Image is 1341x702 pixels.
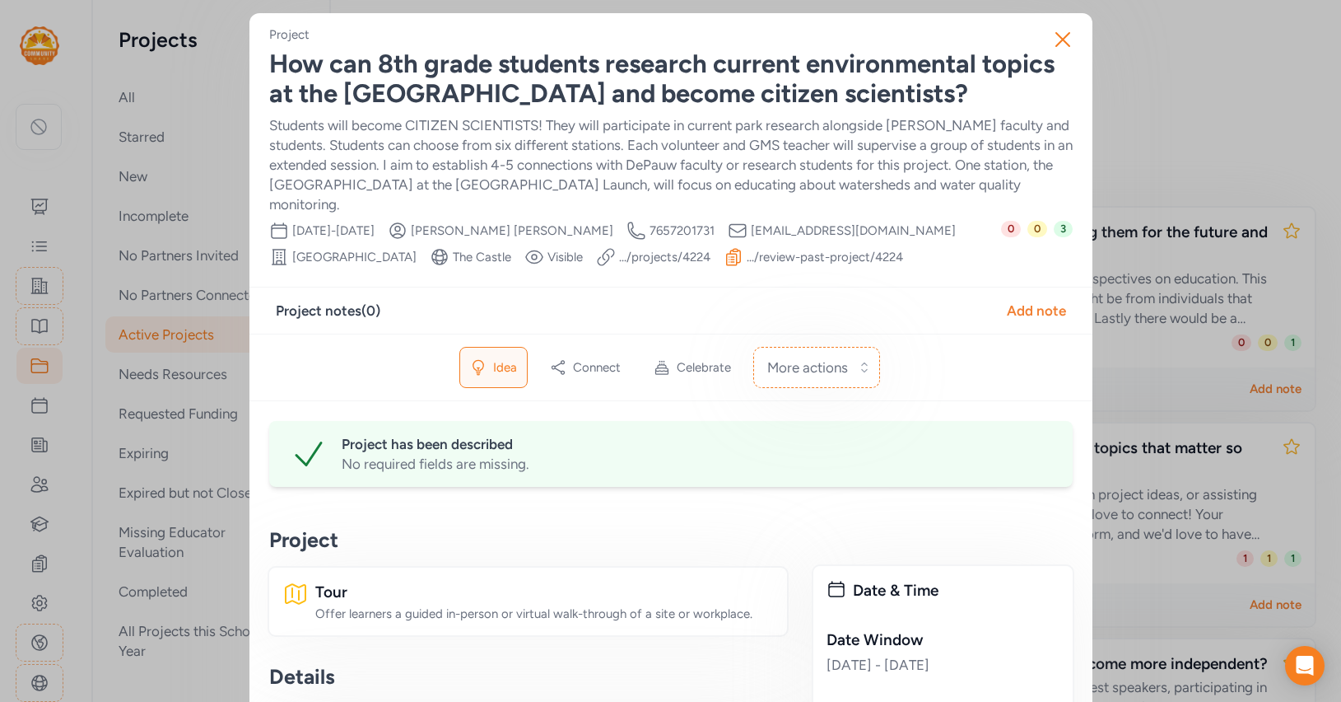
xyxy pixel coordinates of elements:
[853,579,1059,602] div: Date & Time
[269,115,1073,214] div: Students will become CITIZEN SCIENTISTS! They will participate in current park research alongside...
[753,347,880,388] button: More actions
[453,249,511,265] div: The Castle
[269,526,787,553] h4: Project
[650,222,715,239] span: 7657201731
[276,301,380,321] div: Project notes ( 0 )
[747,249,903,265] a: .../review-past-project/4224
[619,249,710,265] a: .../projects/4224
[677,359,731,376] span: Celebrate
[1027,221,1047,237] span: 0
[547,249,583,265] span: Visible
[315,606,774,622] div: Offer learners a guided in-person or virtual walk-through of a site or workplace.
[1007,301,1066,321] div: Add note
[751,222,956,239] span: [EMAIL_ADDRESS][DOMAIN_NAME]
[767,358,848,377] span: More actions
[573,359,621,376] span: Connect
[411,222,613,239] span: [PERSON_NAME] [PERSON_NAME]
[493,359,517,376] span: Idea
[1001,221,1021,237] span: 0
[342,454,1053,474] div: No required fields are missing.
[1285,646,1325,686] div: Open Intercom Messenger
[1054,221,1073,237] span: 3
[826,629,1059,652] div: Date Window
[342,434,1053,454] div: Project has been described
[292,249,417,265] span: [GEOGRAPHIC_DATA]
[292,222,375,239] span: [DATE] - [DATE]
[269,49,1073,109] div: How can 8th grade students research current environmental topics at the [GEOGRAPHIC_DATA] and bec...
[269,663,787,690] h4: Details
[315,581,774,604] div: Tour
[826,655,1059,675] div: [DATE] - [DATE]
[269,26,310,43] div: Project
